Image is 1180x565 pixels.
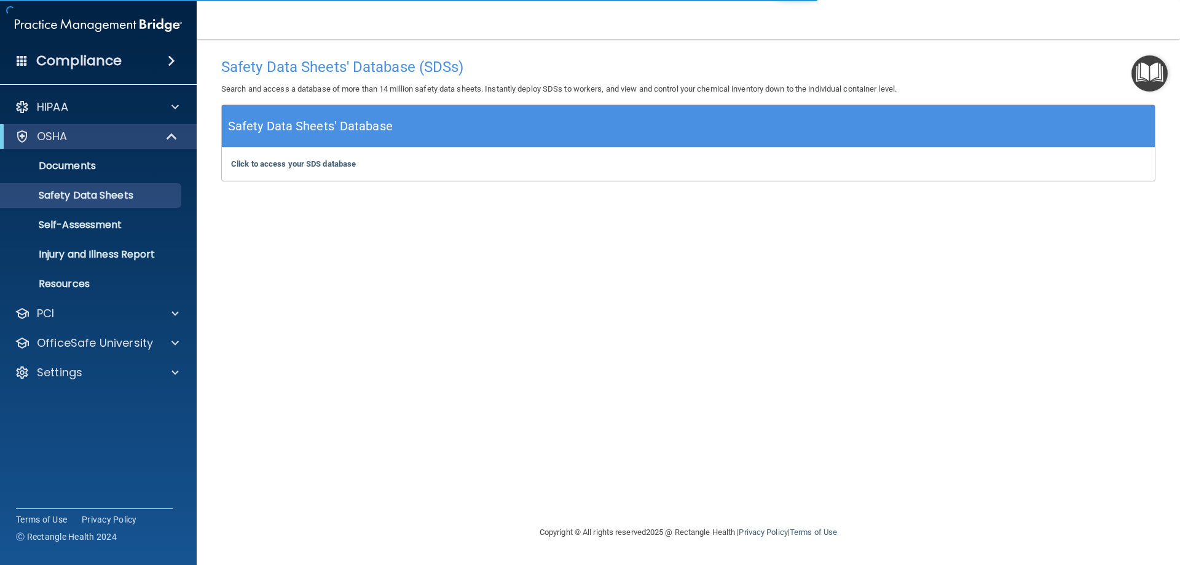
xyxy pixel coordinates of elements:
[8,278,176,290] p: Resources
[15,129,178,144] a: OSHA
[8,248,176,261] p: Injury and Illness Report
[8,219,176,231] p: Self-Assessment
[221,82,1155,97] p: Search and access a database of more than 14 million safety data sheets. Instantly deploy SDSs to...
[37,306,54,321] p: PCI
[15,13,182,38] img: PMB logo
[36,52,122,69] h4: Compliance
[228,116,393,137] h5: Safety Data Sheets' Database
[82,513,137,526] a: Privacy Policy
[231,159,356,168] a: Click to access your SDS database
[15,336,179,350] a: OfficeSafe University
[464,513,913,552] div: Copyright © All rights reserved 2025 @ Rectangle Health | |
[37,129,68,144] p: OSHA
[15,100,179,114] a: HIPAA
[8,189,176,202] p: Safety Data Sheets
[739,527,787,537] a: Privacy Policy
[37,365,82,380] p: Settings
[15,365,179,380] a: Settings
[15,306,179,321] a: PCI
[1131,55,1168,92] button: Open Resource Center
[221,59,1155,75] h4: Safety Data Sheets' Database (SDSs)
[16,531,117,543] span: Ⓒ Rectangle Health 2024
[16,513,67,526] a: Terms of Use
[37,336,153,350] p: OfficeSafe University
[8,160,176,172] p: Documents
[790,527,837,537] a: Terms of Use
[37,100,68,114] p: HIPAA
